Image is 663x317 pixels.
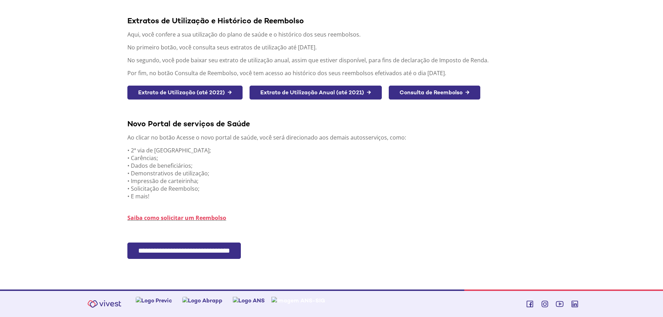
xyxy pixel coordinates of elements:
p: Ao clicar no botão Acesse o novo portal de saúde, você será direcionado aos demais autosserviços,... [127,134,541,141]
img: Imagem ANS-SIG [271,297,325,304]
a: Extrato de Utilização Anual (até 2021) → [250,86,382,100]
a: Consulta de Reembolso → [389,86,480,100]
section: <span lang="pt-BR" dir="ltr">FacPlanPortlet - SSO Fácil</span> [127,243,541,276]
a: Extrato de Utilização (até 2022) → [127,86,243,100]
img: Logo Previc [136,297,172,304]
img: Vivest [84,296,125,312]
p: • 2ª via de [GEOGRAPHIC_DATA]; • Carências; • Dados de beneficiários; • Demonstrativos de utiliza... [127,146,541,200]
div: Extratos de Utilização e Histórico de Reembolso [127,16,541,25]
p: No segundo, você pode baixar seu extrato de utilização anual, assim que estiver disponível, para ... [127,56,541,64]
p: Por fim, no botão Consulta de Reembolso, você tem acesso ao histórico dos seus reembolsos efetiva... [127,69,541,77]
a: Saiba como solicitar um Reembolso [127,214,226,222]
img: Logo Abrapp [182,297,222,304]
div: Novo Portal de serviços de Saúde [127,119,541,128]
p: Aqui, você confere a sua utilização do plano de saúde e o histórico dos seus reembolsos. [127,31,541,38]
img: Logo ANS [233,297,265,304]
p: No primeiro botão, você consulta seus extratos de utilização até [DATE]. [127,43,541,51]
